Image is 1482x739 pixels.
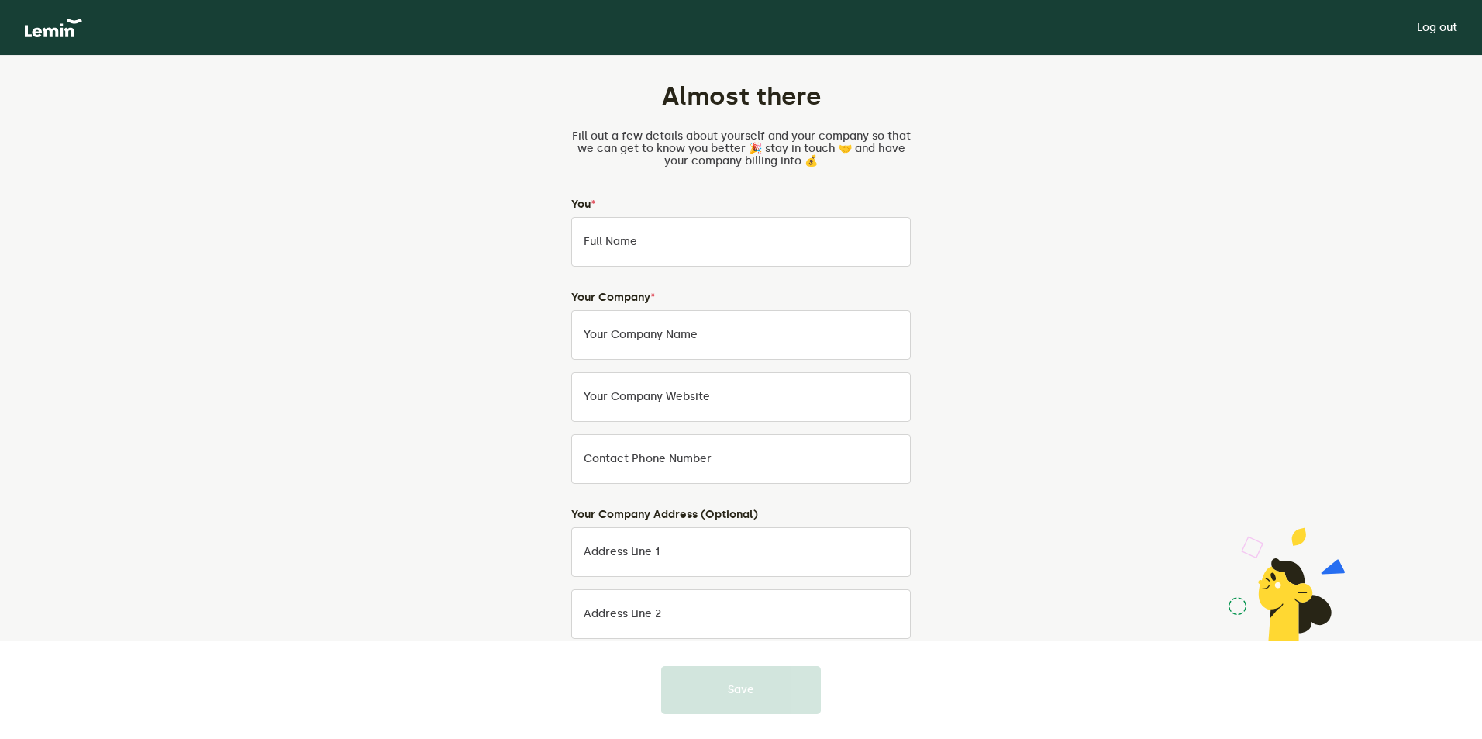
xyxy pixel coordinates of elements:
label: Contact Phone Number [584,453,712,465]
label: Full Name [584,236,637,248]
input: Full Name [571,217,911,267]
h1: Almost there [571,81,911,112]
a: Log out [1417,22,1457,34]
label: Address Line 2 [584,608,661,620]
input: Your company website [571,372,911,422]
input: Contact Phone Number [571,434,911,484]
input: Address Line 2 [571,589,911,639]
label: Your Company Name [584,329,698,341]
input: Address Line 1 [571,527,911,577]
img: logo [25,19,82,37]
p: Fill out a few details about yourself and your company so that we can get to know you better 🎉 st... [571,130,911,167]
label: Your company website [584,391,710,403]
button: Save [661,666,821,714]
h4: You [571,199,911,211]
label: Address Line 1 [584,546,660,558]
input: Your Company Name [571,310,911,360]
h4: Your Company [571,292,911,304]
h4: Your Company Address (Optional) [571,509,911,521]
